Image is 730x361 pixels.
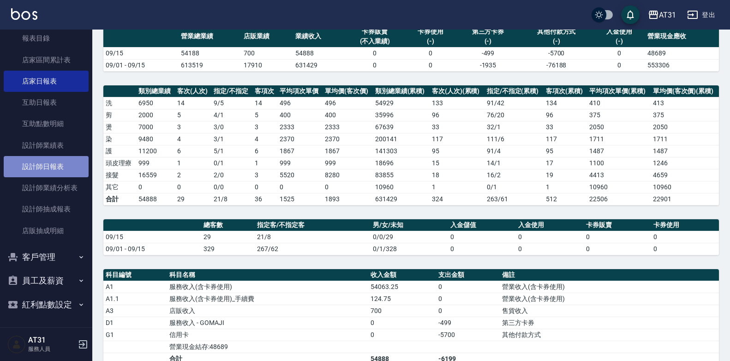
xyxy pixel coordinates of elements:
td: 999 [277,157,323,169]
td: 4659 [651,169,719,181]
td: 999 [323,157,373,169]
td: 111 / 6 [485,133,544,145]
a: 店家日報表 [4,71,89,92]
td: 1867 [323,145,373,157]
td: 1 [544,181,587,193]
td: 1711 [651,133,719,145]
th: 指定/不指定 [211,85,252,97]
div: (不入業績) [347,36,402,46]
td: 其他付款方式 [500,329,719,341]
a: 店家區間累計表 [4,49,89,71]
td: 0 [516,243,584,255]
td: 2000 [136,109,175,121]
td: 8280 [323,169,373,181]
td: 服務收入 - GOMAJI [167,317,368,329]
th: 平均項次單價(累積) [587,85,651,97]
td: 0 [345,47,405,59]
td: 營業收入(含卡券使用) [500,281,719,293]
div: 入金使用 [596,27,643,36]
td: 0 [368,329,436,341]
td: 117 [430,133,485,145]
td: 553306 [645,59,719,71]
th: 客次(人次) [175,85,211,97]
td: 133 [430,97,485,109]
td: -5700 [436,329,500,341]
td: 54888 [293,47,345,59]
td: 9480 [136,133,175,145]
td: 0 [448,231,516,243]
td: 護 [103,145,136,157]
td: 2 [175,169,211,181]
a: 設計師抽成報表 [4,199,89,220]
td: 11200 [136,145,175,157]
td: 17910 [241,59,293,71]
td: 1 [430,181,485,193]
th: 卡券販賣 [584,219,652,231]
td: 124.75 [368,293,436,305]
td: 134 [544,97,587,109]
td: -499 [456,47,519,59]
td: 700 [368,305,436,317]
th: 單均價(客次價)(累積) [651,85,719,97]
td: 76 / 20 [485,109,544,121]
td: 0 [516,231,584,243]
td: A1.1 [103,293,167,305]
td: 33 [544,121,587,133]
td: 0 / 1 [485,181,544,193]
td: 54888 [136,193,175,205]
td: 1893 [323,193,373,205]
td: 0 [584,231,652,243]
td: 117 [544,133,587,145]
td: 第三方卡券 [500,317,719,329]
button: 員工及薪資 [4,269,89,293]
button: AT31 [644,6,680,24]
td: 7000 [136,121,175,133]
td: 6950 [136,97,175,109]
td: 2 / 0 [211,169,252,181]
a: 互助日報表 [4,92,89,113]
td: 服務收入(含卡券使用) [167,281,368,293]
td: A3 [103,305,167,317]
td: 15 [430,157,485,169]
td: 18696 [373,157,430,169]
td: 2333 [277,121,323,133]
td: 2050 [651,121,719,133]
th: 入金使用 [516,219,584,231]
th: 平均項次單價 [277,85,323,97]
td: 營業收入(含卡券使用) [500,293,719,305]
td: 1525 [277,193,323,205]
td: 999 [136,157,175,169]
td: 18 [430,169,485,181]
td: 2370 [277,133,323,145]
td: 1100 [587,157,651,169]
td: 1 [252,157,277,169]
td: 0 [584,243,652,255]
th: 單均價(客次價) [323,85,373,97]
td: 496 [277,97,323,109]
td: 剪 [103,109,136,121]
td: 324 [430,193,485,205]
td: 33 [430,121,485,133]
td: 267/62 [255,243,371,255]
td: 263/61 [485,193,544,205]
th: 收入金額 [368,269,436,281]
img: Person [7,335,26,354]
div: 第三方卡券 [459,27,517,36]
button: save [621,6,640,24]
button: 紅利點數設定 [4,293,89,317]
td: 10960 [587,181,651,193]
a: 設計師業績表 [4,135,89,156]
a: 設計師業績分析表 [4,177,89,199]
td: 09/15 [103,47,179,59]
td: 0 [436,281,500,293]
td: 512 [544,193,587,205]
td: 17 [544,157,587,169]
td: 375 [587,109,651,121]
td: 燙 [103,121,136,133]
td: 96 [430,109,485,121]
td: 14 / 1 [485,157,544,169]
td: 5 / 1 [211,145,252,157]
td: 95 [544,145,587,157]
td: 375 [651,109,719,121]
td: 413 [651,97,719,109]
